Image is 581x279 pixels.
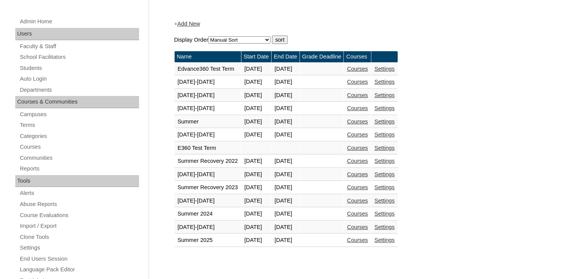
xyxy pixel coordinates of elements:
td: [DATE] [272,195,299,208]
a: Courses [347,131,368,138]
td: [DATE] [272,234,299,247]
a: Courses [347,105,368,111]
a: Settings [374,92,395,98]
a: Courses [347,158,368,164]
td: [DATE]-[DATE] [175,195,241,208]
td: [DATE] [272,168,299,181]
td: [DATE] [272,221,299,234]
td: [DATE]-[DATE] [175,89,241,102]
a: Settings [374,158,395,164]
a: Settings [374,118,395,125]
td: [DATE] [272,89,299,102]
td: Summer [175,115,241,128]
a: Campuses [19,110,139,119]
td: [DATE] [272,102,299,115]
td: [DATE] [241,63,271,76]
a: Settings [19,243,139,253]
td: [DATE] [241,208,271,221]
a: Courses [347,184,368,190]
a: School Facilitators [19,52,139,62]
td: [DATE]-[DATE] [175,128,241,141]
td: [DATE] [241,195,271,208]
td: [DATE] [272,208,299,221]
a: Settings [374,171,395,177]
td: [DATE] [241,234,271,247]
td: [DATE] [272,63,299,76]
div: + [174,20,552,28]
a: Courses [347,198,368,204]
a: Courses [347,66,368,72]
a: Settings [374,145,395,151]
a: Courses [347,171,368,177]
a: Language Pack Editor [19,265,139,274]
td: E360 Test Term [175,142,241,155]
a: Reports [19,164,139,174]
td: Courses [344,51,371,62]
td: Summer 2025 [175,234,241,247]
a: Settings [374,224,395,230]
td: [DATE] [272,76,299,89]
a: Courses [347,92,368,98]
td: Edvance360 Test Term [175,63,241,76]
td: Start Date [241,51,271,62]
a: Categories [19,131,139,141]
form: Display Order [174,36,552,44]
td: [DATE] [241,89,271,102]
a: Courses [19,142,139,152]
a: Courses [347,211,368,217]
a: Students [19,63,139,73]
td: End Date [272,51,299,62]
a: Auto Login [19,74,139,84]
a: Settings [374,184,395,190]
a: Clone Tools [19,232,139,242]
div: Courses & Communities [15,96,139,108]
td: [DATE]-[DATE] [175,221,241,234]
a: Settings [374,211,395,217]
td: [DATE] [241,76,271,89]
a: End Users Session [19,254,139,264]
a: Settings [374,66,395,72]
td: [DATE] [241,181,271,194]
td: [DATE]-[DATE] [175,102,241,115]
td: Summer Recovery 2023 [175,181,241,194]
td: Grade Deadline [300,51,344,62]
td: [DATE] [272,115,299,128]
td: [DATE] [272,155,299,168]
a: Courses [347,79,368,85]
a: Settings [374,79,395,85]
a: Import / Export [19,221,139,231]
a: Faculty & Staff [19,42,139,51]
td: [DATE] [241,168,271,181]
a: Courses [347,224,368,230]
td: [DATE] [241,115,271,128]
div: Users [15,28,139,40]
a: Departments [19,85,139,95]
td: [DATE] [272,181,299,194]
a: Settings [374,198,395,204]
a: Settings [374,131,395,138]
div: Tools [15,175,139,187]
td: [DATE]-[DATE] [175,76,241,89]
a: Settings [374,105,395,111]
a: Alerts [19,188,139,198]
a: Course Evaluations [19,211,139,220]
a: Admin Home [19,17,139,26]
a: Courses [347,145,368,151]
td: Summer 2024 [175,208,241,221]
td: [DATE]-[DATE] [175,168,241,181]
a: Courses [347,237,368,243]
a: Add New [177,21,200,27]
input: sort [272,36,287,44]
td: Summer Recovery 2022 [175,155,241,168]
td: [DATE] [241,102,271,115]
a: Terms [19,120,139,130]
td: [DATE] [272,128,299,141]
a: Courses [347,118,368,125]
td: [DATE] [241,128,271,141]
a: Settings [374,237,395,243]
td: Name [175,51,241,62]
a: Abuse Reports [19,200,139,209]
td: [DATE] [241,155,271,168]
td: [DATE] [241,221,271,234]
a: Communities [19,153,139,163]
